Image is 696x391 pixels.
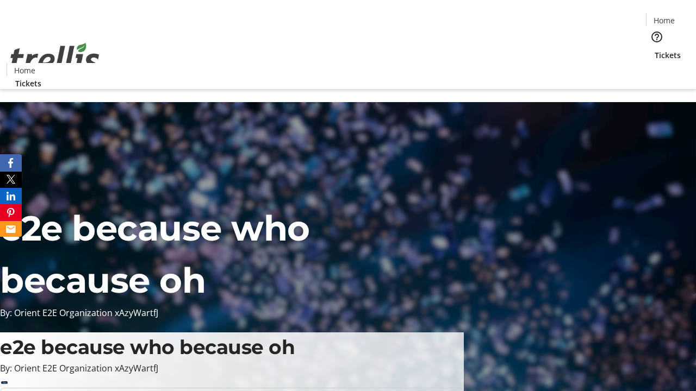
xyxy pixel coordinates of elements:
[655,49,681,61] span: Tickets
[654,15,675,26] span: Home
[646,26,668,48] button: Help
[7,78,50,89] a: Tickets
[14,65,35,76] span: Home
[646,49,689,61] a: Tickets
[15,78,41,89] span: Tickets
[646,61,668,83] button: Cart
[7,31,103,85] img: Orient E2E Organization xAzyWartfJ's Logo
[647,15,681,26] a: Home
[7,65,42,76] a: Home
